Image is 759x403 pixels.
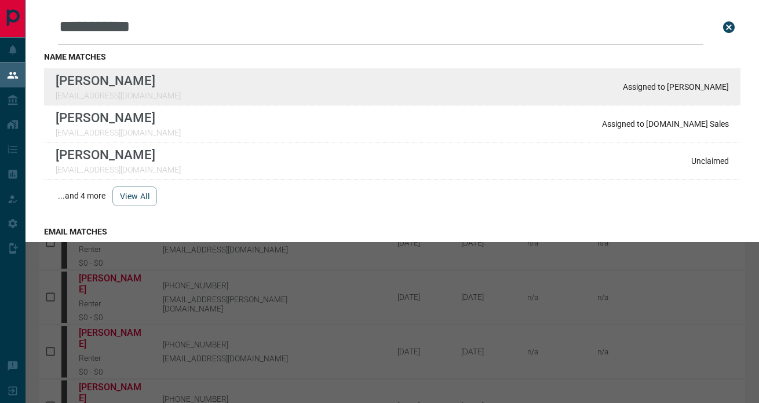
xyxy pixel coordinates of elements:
p: [EMAIL_ADDRESS][DOMAIN_NAME] [56,91,181,100]
p: Unclaimed [691,156,729,166]
p: [EMAIL_ADDRESS][DOMAIN_NAME] [56,128,181,137]
p: [EMAIL_ADDRESS][DOMAIN_NAME] [56,165,181,174]
p: [PERSON_NAME] [56,147,181,162]
p: Assigned to [PERSON_NAME] [623,82,729,91]
button: close search bar [717,16,740,39]
p: [PERSON_NAME] [56,110,181,125]
h3: email matches [44,227,740,236]
p: Assigned to [DOMAIN_NAME] Sales [602,119,729,129]
button: view all [112,186,157,206]
h3: name matches [44,52,740,61]
div: ...and 4 more [44,179,740,213]
p: [PERSON_NAME] [56,73,181,88]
